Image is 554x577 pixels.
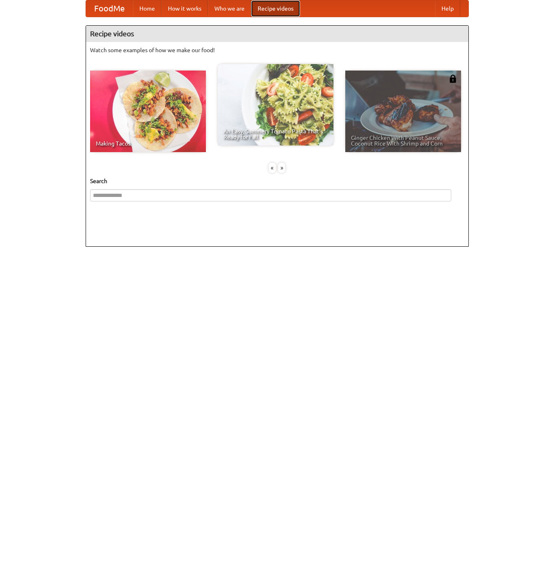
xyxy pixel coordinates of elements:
p: Watch some examples of how we make our food! [90,46,464,54]
a: An Easy, Summery Tomato Pasta That's Ready for Fall [218,64,333,146]
h4: Recipe videos [86,26,468,42]
img: 483408.png [449,75,457,83]
a: Recipe videos [251,0,300,17]
div: « [269,163,276,173]
h5: Search [90,177,464,185]
a: FoodMe [86,0,133,17]
a: Who we are [208,0,251,17]
a: Home [133,0,161,17]
span: Making Tacos [96,141,200,146]
a: How it works [161,0,208,17]
a: Making Tacos [90,71,206,152]
span: An Easy, Summery Tomato Pasta That's Ready for Fall [223,128,328,140]
div: » [278,163,285,173]
a: Help [435,0,460,17]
